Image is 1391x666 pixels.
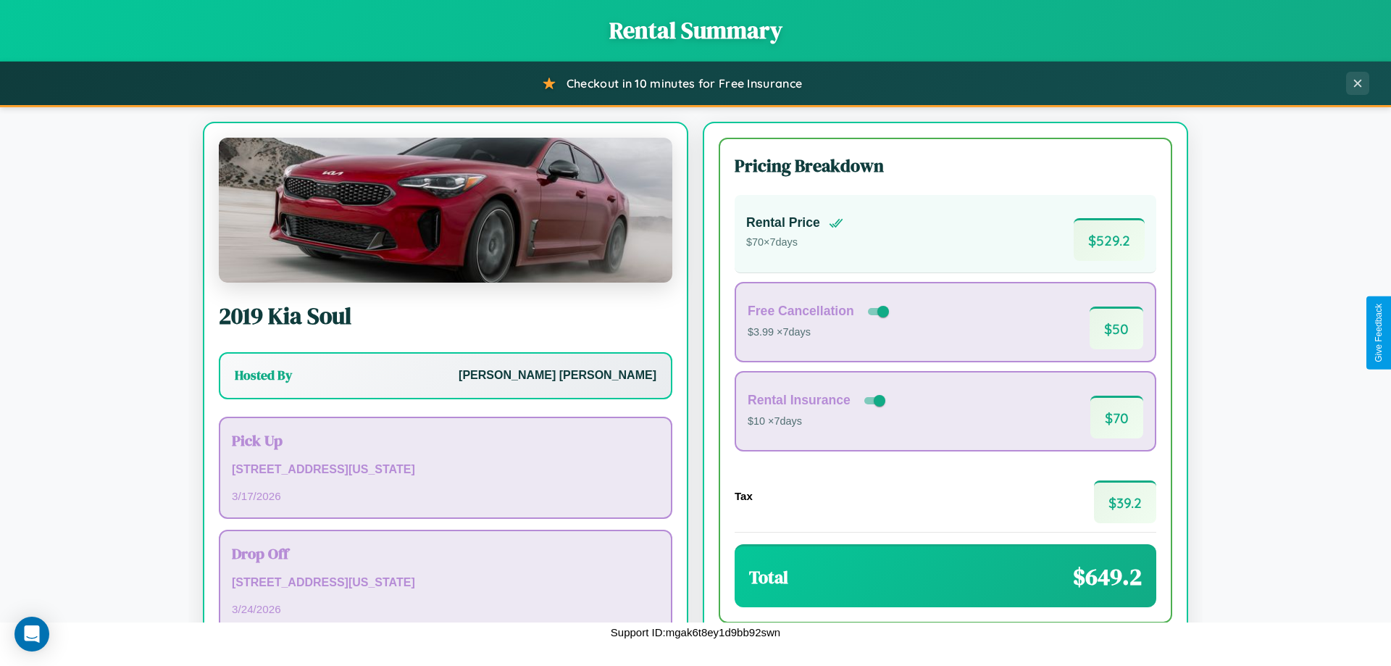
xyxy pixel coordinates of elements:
span: $ 529.2 [1074,218,1145,261]
h3: Drop Off [232,543,659,564]
h3: Pick Up [232,430,659,451]
p: $ 70 × 7 days [746,233,843,252]
h3: Pricing Breakdown [735,154,1156,178]
p: 3 / 24 / 2026 [232,599,659,619]
p: [PERSON_NAME] [PERSON_NAME] [459,365,656,386]
img: Kia Soul [219,138,672,283]
h4: Rental Price [746,215,820,230]
p: [STREET_ADDRESS][US_STATE] [232,459,659,480]
h2: 2019 Kia Soul [219,300,672,332]
span: $ 50 [1090,307,1143,349]
h4: Rental Insurance [748,393,851,408]
span: $ 649.2 [1073,561,1142,593]
h1: Rental Summary [14,14,1377,46]
span: Checkout in 10 minutes for Free Insurance [567,76,802,91]
span: $ 70 [1090,396,1143,438]
p: $3.99 × 7 days [748,323,892,342]
h4: Free Cancellation [748,304,854,319]
span: $ 39.2 [1094,480,1156,523]
p: Support ID: mgak6t8ey1d9bb92swn [611,623,780,642]
div: Give Feedback [1374,304,1384,362]
p: 3 / 17 / 2026 [232,486,659,506]
h3: Hosted By [235,367,292,384]
div: Open Intercom Messenger [14,617,49,652]
h3: Total [749,565,788,589]
h4: Tax [735,490,753,502]
p: [STREET_ADDRESS][US_STATE] [232,573,659,594]
p: $10 × 7 days [748,412,888,431]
